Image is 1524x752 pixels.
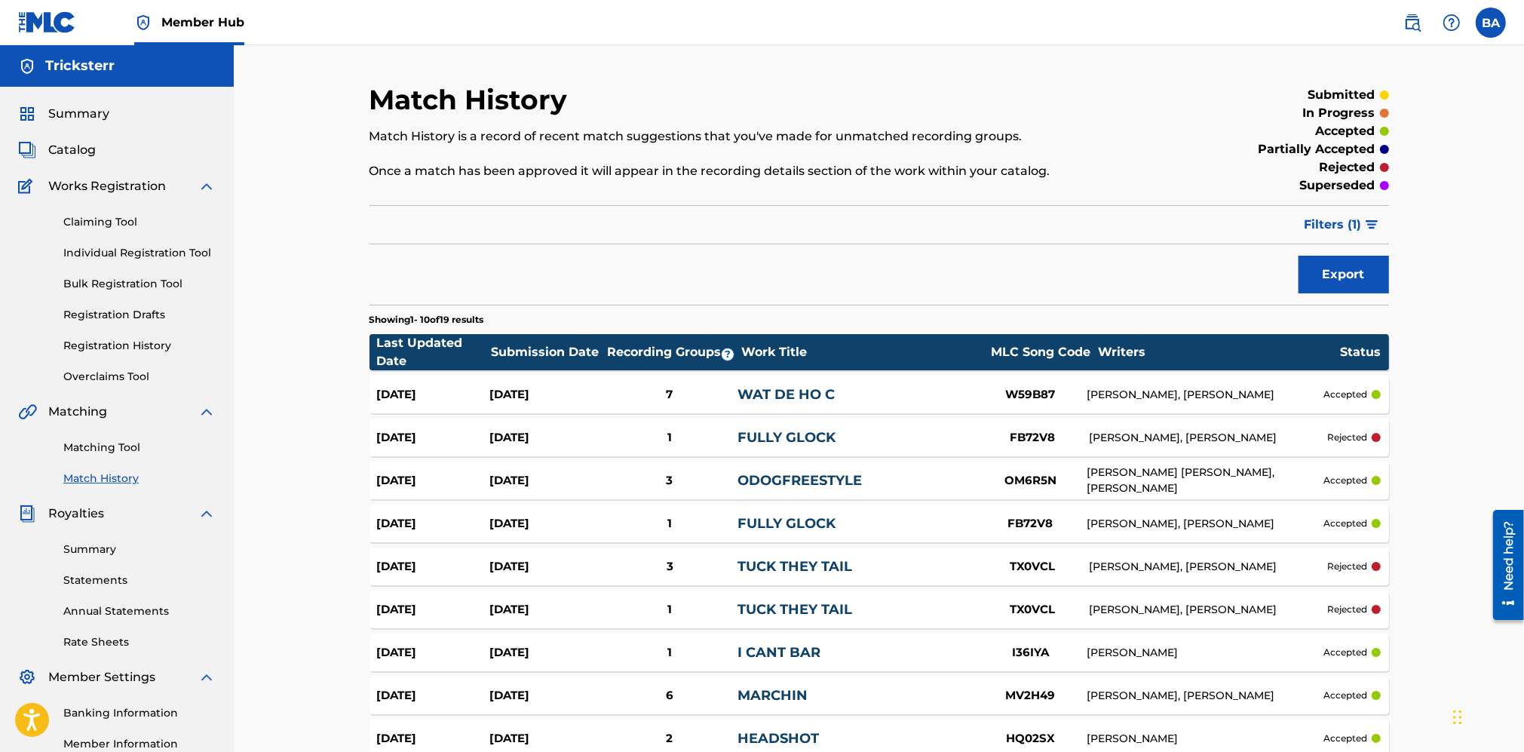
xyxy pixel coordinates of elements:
div: [DATE] [377,687,489,704]
a: Public Search [1397,8,1427,38]
a: Annual Statements [63,603,216,619]
a: SummarySummary [18,105,109,123]
div: 1 [603,429,738,447]
span: Matching [48,403,107,421]
div: 6 [602,687,737,704]
a: ODOGFREESTYLE [737,472,862,489]
span: Catalog [48,141,96,159]
p: submitted [1308,86,1375,104]
div: [PERSON_NAME], [PERSON_NAME] [1089,602,1327,618]
img: expand [198,505,216,523]
button: Filters (1) [1296,206,1389,244]
img: Catalog [18,141,36,159]
span: Filters ( 1 ) [1305,216,1362,234]
a: Member Information [63,736,216,752]
div: Submission Date [491,343,604,361]
a: FULLY GLOCK [737,429,836,446]
div: [PERSON_NAME], [PERSON_NAME] [1087,516,1324,532]
button: Export [1299,256,1389,293]
p: accepted [1323,517,1367,530]
div: [PERSON_NAME], [PERSON_NAME] [1087,387,1324,403]
div: TX0VCL [976,558,1089,576]
div: [PERSON_NAME], [PERSON_NAME] [1087,688,1324,704]
a: HEADSHOT [737,730,819,747]
div: [DATE] [489,644,602,661]
div: Last Updated Date [377,334,490,370]
div: 1 [602,515,737,533]
a: Registration History [63,338,216,354]
div: [PERSON_NAME] [1087,731,1324,747]
iframe: Chat Widget [1449,680,1524,752]
p: accepted [1323,474,1367,487]
a: WAT DE HO C [737,386,835,403]
p: Showing 1 - 10 of 19 results [370,313,484,327]
p: accepted [1323,732,1367,745]
img: expand [198,177,216,195]
a: TUCK THEY TAIL [737,601,852,618]
div: [DATE] [377,730,489,747]
h2: Match History [370,83,575,117]
div: [DATE] [377,601,490,618]
p: superseded [1300,176,1375,195]
a: Match History [63,471,216,486]
div: Help [1437,8,1467,38]
div: 3 [602,472,737,490]
span: Member Settings [48,668,155,686]
div: [PERSON_NAME], [PERSON_NAME] [1089,430,1327,446]
div: [DATE] [489,601,603,618]
span: Royalties [48,505,104,523]
div: [DATE] [489,429,603,447]
img: Summary [18,105,36,123]
p: Once a match has been approved it will appear in the recording details section of the work within... [370,162,1154,180]
div: MLC Song Code [984,343,1097,361]
div: TX0VCL [976,601,1089,618]
div: [DATE] [489,472,602,490]
span: Works Registration [48,177,166,195]
div: HQ02SX [974,730,1087,747]
p: rejected [1327,603,1367,616]
p: accepted [1323,646,1367,659]
div: [DATE] [489,386,602,404]
div: [DATE] [377,472,489,490]
div: OM6R5N [974,472,1087,490]
p: accepted [1316,122,1375,140]
div: [PERSON_NAME], [PERSON_NAME] [1089,559,1327,575]
img: Royalties [18,505,36,523]
p: Match History is a record of recent match suggestions that you've made for unmatched recording gr... [370,127,1154,146]
span: ? [722,348,734,361]
div: [PERSON_NAME] [1087,645,1324,661]
a: Banking Information [63,705,216,721]
img: help [1443,14,1461,32]
div: W59B87 [974,386,1087,404]
img: expand [198,668,216,686]
div: [DATE] [377,644,489,661]
div: Writers [1098,343,1339,361]
img: Works Registration [18,177,38,195]
div: 1 [603,601,738,618]
img: Top Rightsholder [134,14,152,32]
div: Recording Groups [605,343,741,361]
div: Work Title [741,343,983,361]
p: accepted [1323,689,1367,702]
div: 3 [603,558,738,576]
div: User Menu [1476,8,1506,38]
img: MLC Logo [18,11,76,33]
p: in progress [1303,104,1375,122]
img: filter [1366,220,1378,229]
div: 7 [602,386,737,404]
p: partially accepted [1259,140,1375,158]
h5: Tricksterr [45,57,115,75]
img: expand [198,403,216,421]
div: [DATE] [377,515,489,533]
div: MV2H49 [974,687,1087,704]
div: [DATE] [377,429,490,447]
div: FB72V8 [974,515,1087,533]
div: Drag [1453,695,1462,740]
span: Summary [48,105,109,123]
p: rejected [1320,158,1375,176]
div: Status [1340,343,1381,361]
div: 1 [602,644,737,661]
a: Claiming Tool [63,214,216,230]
